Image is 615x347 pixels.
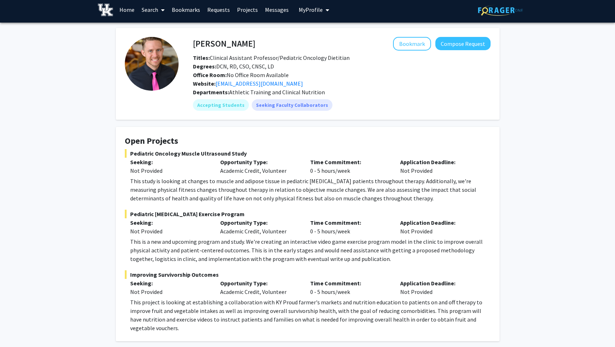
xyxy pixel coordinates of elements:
p: Seeking: [130,158,209,166]
div: Not Provided [130,287,209,296]
img: Profile Picture [125,37,179,91]
div: 0 - 5 hours/week [305,218,395,236]
p: Seeking: [130,279,209,287]
p: Opportunity Type: [220,279,299,287]
p: Application Deadline: [400,158,479,166]
div: Not Provided [395,279,485,296]
button: Add Corey Hawes to Bookmarks [393,37,431,51]
p: This project is looking at establishing a collaboration with KY Proud farmer's markets and nutrit... [130,298,491,332]
span: DCN, RD, CSO, CNSC, LD [193,63,274,70]
a: Opens in a new tab [216,80,303,87]
p: Time Commitment: [310,279,389,287]
div: Academic Credit, Volunteer [215,218,305,236]
span: Pediatric Oncology Muscle Ultrasound Study [125,149,491,158]
div: Academic Credit, Volunteer [215,158,305,175]
b: Titles: [193,54,210,61]
span: Improving Survivorship Outcomes [125,270,491,279]
b: Degrees: [193,63,216,70]
h4: Open Projects [125,136,491,146]
div: Not Provided [130,166,209,175]
p: Opportunity Type: [220,158,299,166]
p: This is a new and upcoming program and study. We're creating an interactive video game exercise p... [130,237,491,263]
mat-chip: Seeking Faculty Collaborators [252,99,332,111]
p: This study is looking at changes to muscle and adipose tissue in pediatric [MEDICAL_DATA] patient... [130,177,491,203]
p: Application Deadline: [400,218,479,227]
b: Departments: [193,89,229,96]
div: Not Provided [395,218,485,236]
span: Clinical Assistant Professor/Pediatric Oncology Dietitian [193,54,350,61]
span: My Profile [299,6,323,13]
span: No Office Room Available [193,71,289,79]
b: Office Room: [193,71,227,79]
div: 0 - 5 hours/week [305,279,395,296]
p: Time Commitment: [310,158,389,166]
button: Compose Request to Corey Hawes [435,37,491,50]
img: ForagerOne Logo [478,5,523,16]
iframe: Chat [5,315,30,342]
span: Athletic Training and Clinical Nutrition [229,89,325,96]
div: Not Provided [395,158,485,175]
p: Time Commitment: [310,218,389,227]
img: University of Kentucky Logo [98,4,113,16]
h4: [PERSON_NAME] [193,37,255,50]
div: 0 - 5 hours/week [305,158,395,175]
p: Application Deadline: [400,279,479,287]
span: Pediatric [MEDICAL_DATA] Exercise Program [125,210,491,218]
div: Not Provided [130,227,209,236]
p: Seeking: [130,218,209,227]
div: Academic Credit, Volunteer [215,279,305,296]
p: Opportunity Type: [220,218,299,227]
mat-chip: Accepting Students [193,99,249,111]
b: Website: [193,80,216,87]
